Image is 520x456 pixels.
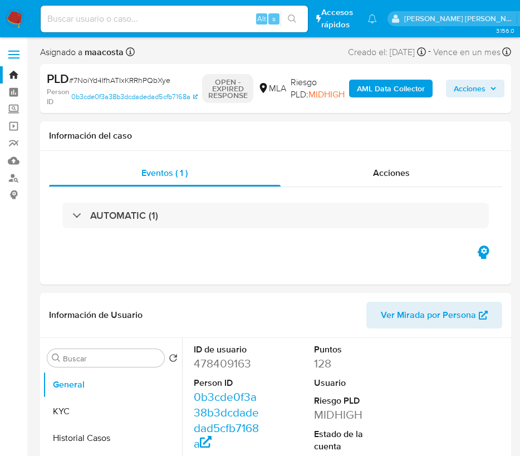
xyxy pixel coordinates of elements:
[47,70,69,87] b: PLD
[40,46,124,58] span: Asignado a
[41,12,308,26] input: Buscar usuario o caso...
[314,377,383,389] dt: Usuario
[43,371,182,398] button: General
[433,46,501,58] span: Vence en un mes
[314,395,383,407] dt: Riesgo PLD
[381,302,476,328] span: Ver Mirada por Persona
[314,356,383,371] dd: 128
[446,80,504,97] button: Acciones
[366,302,502,328] button: Ver Mirada por Persona
[367,14,377,23] a: Notificaciones
[257,13,266,24] span: Alt
[321,7,357,30] span: Accesos rápidos
[314,428,383,452] dt: Estado de la cuenta
[404,13,517,24] p: maria.acosta@mercadolibre.com
[314,344,383,356] dt: Puntos
[281,11,303,27] button: search-icon
[272,13,276,24] span: s
[194,344,263,356] dt: ID de usuario
[90,209,158,222] h3: AUTOMATIC (1)
[49,310,143,321] h1: Información de Usuario
[43,425,182,452] button: Historial Casos
[141,166,188,179] span: Eventos ( 1 )
[194,356,263,371] dd: 478409163
[202,74,253,103] p: OPEN - EXPIRED RESPONSE
[82,46,124,58] b: maacosta
[52,354,61,362] button: Buscar
[49,130,502,141] h1: Información del caso
[69,75,170,86] span: # 7NoiYd4IfhATIxKRRhPQbXye
[194,389,259,452] a: 0b3cde0f3a38b3dcdadedad5cfb7168a
[454,80,485,97] span: Acciones
[357,80,425,97] b: AML Data Collector
[47,87,69,106] b: Person ID
[43,398,182,425] button: KYC
[348,45,426,60] div: Creado el: [DATE]
[258,82,286,95] div: MLA
[349,80,433,97] button: AML Data Collector
[428,45,431,60] span: -
[314,407,383,423] dd: MIDHIGH
[62,203,489,228] div: AUTOMATIC (1)
[291,76,345,100] span: Riesgo PLD:
[169,354,178,366] button: Volver al orden por defecto
[308,88,345,101] span: MIDHIGH
[71,87,198,106] a: 0b3cde0f3a38b3dcdadedad5cfb7168a
[373,166,410,179] span: Acciones
[194,377,263,389] dt: Person ID
[63,354,160,364] input: Buscar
